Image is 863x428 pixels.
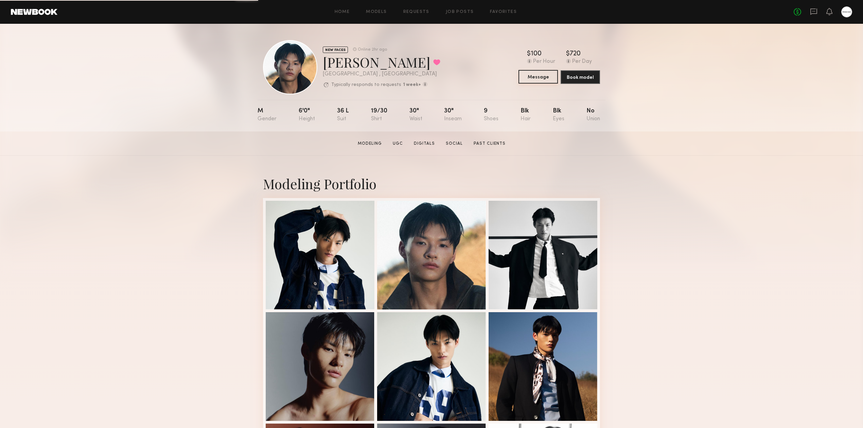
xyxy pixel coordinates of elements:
[358,48,387,52] div: Online 2hr ago
[553,108,564,122] div: Blk
[366,10,387,14] a: Models
[299,108,315,122] div: 6'0"
[490,10,517,14] a: Favorites
[331,83,401,87] p: Typically responds to requests
[403,10,429,14] a: Requests
[403,83,421,87] b: 1 week+
[521,108,531,122] div: Blk
[518,70,558,84] button: Message
[570,51,581,57] div: 720
[484,108,498,122] div: 9
[531,51,542,57] div: 100
[323,47,348,53] div: NEW FACES
[566,51,570,57] div: $
[586,108,600,122] div: No
[323,53,440,71] div: [PERSON_NAME]
[258,108,277,122] div: M
[443,141,465,147] a: Social
[390,141,406,147] a: UGC
[444,108,462,122] div: 30"
[572,59,592,65] div: Per Day
[409,108,422,122] div: 30"
[527,51,531,57] div: $
[323,71,440,77] div: [GEOGRAPHIC_DATA] , [GEOGRAPHIC_DATA]
[337,108,349,122] div: 36 l
[355,141,385,147] a: Modeling
[411,141,438,147] a: Digitals
[533,59,555,65] div: Per Hour
[471,141,508,147] a: Past Clients
[263,175,600,193] div: Modeling Portfolio
[335,10,350,14] a: Home
[371,108,387,122] div: 19/30
[446,10,474,14] a: Job Posts
[561,70,600,84] button: Book model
